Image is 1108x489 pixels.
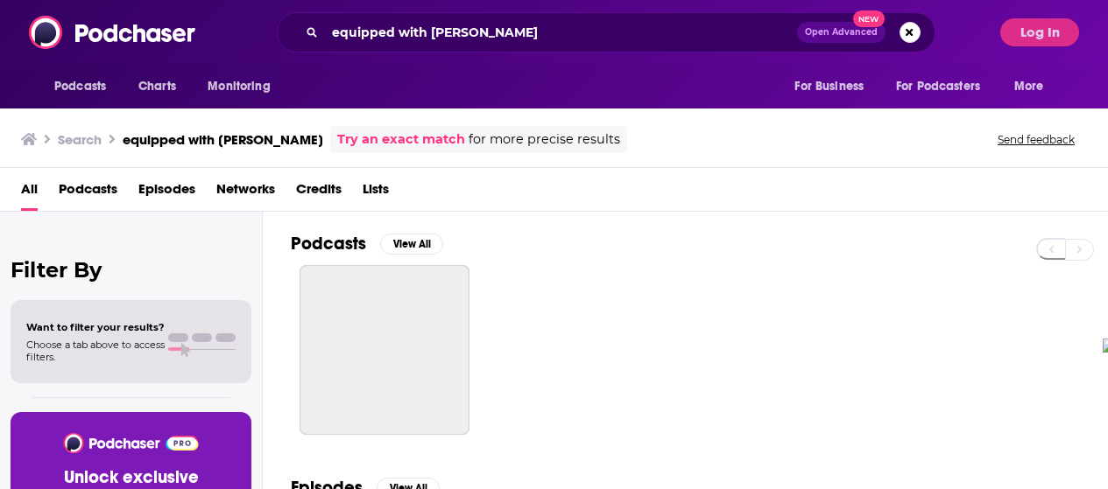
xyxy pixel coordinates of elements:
[363,175,389,211] a: Lists
[797,22,886,43] button: Open AdvancedNew
[296,175,342,211] a: Credits
[896,74,980,99] span: For Podcasters
[58,131,102,148] h3: Search
[291,233,366,255] h2: Podcasts
[325,18,797,46] input: Search podcasts, credits, & more...
[1014,74,1044,99] span: More
[782,70,886,103] button: open menu
[1000,18,1079,46] button: Log In
[380,234,443,255] button: View All
[138,175,195,211] a: Episodes
[127,70,187,103] a: Charts
[291,233,443,255] a: PodcastsView All
[123,131,323,148] h3: equipped with [PERSON_NAME]
[26,321,165,333] span: Want to filter your results?
[885,70,1006,103] button: open menu
[42,70,129,103] button: open menu
[1002,70,1066,103] button: open menu
[469,129,620,150] span: for more precise results
[195,70,293,103] button: open menu
[337,129,465,150] a: Try an exact match
[853,10,885,27] span: New
[29,16,197,49] img: Podchaser - Follow, Share and Rate Podcasts
[992,132,1080,147] button: Send feedback
[794,74,864,99] span: For Business
[59,175,117,211] a: Podcasts
[54,74,106,99] span: Podcasts
[138,74,176,99] span: Charts
[21,175,38,211] a: All
[26,339,165,363] span: Choose a tab above to access filters.
[11,257,251,283] h2: Filter By
[62,433,200,453] img: Podchaser - Follow, Share and Rate Podcasts
[805,28,878,37] span: Open Advanced
[277,12,935,52] div: Search podcasts, credits, & more...
[216,175,275,211] a: Networks
[208,74,270,99] span: Monitoring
